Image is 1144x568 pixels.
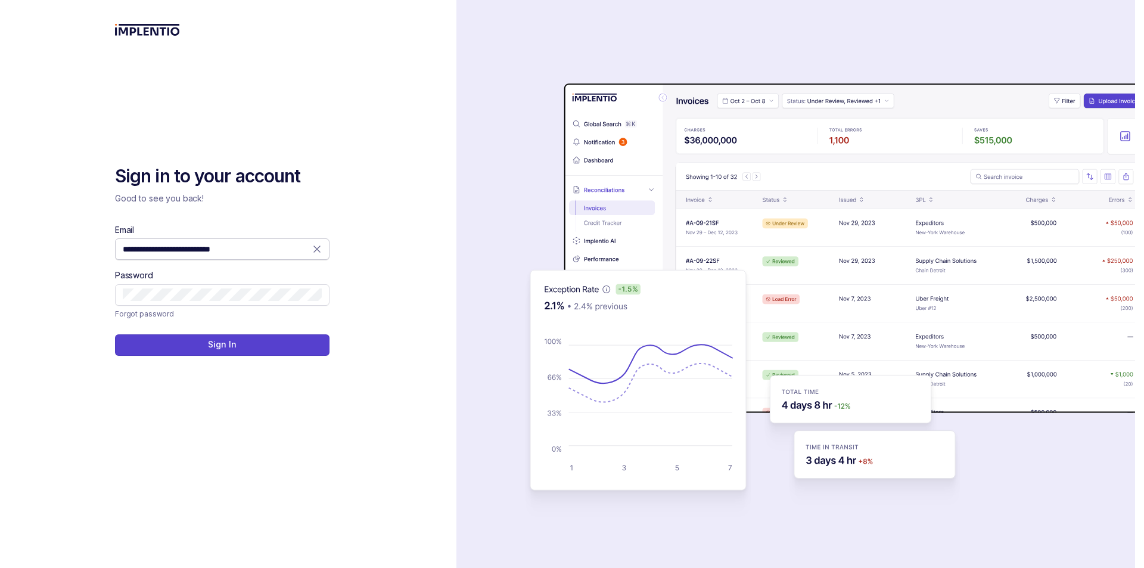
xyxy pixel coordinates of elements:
[115,164,329,188] h2: Sign in to your account
[115,193,329,204] p: Good to see you back!
[115,269,153,281] label: Password
[115,308,174,320] p: Forgot password
[115,224,134,236] label: Email
[115,334,329,356] button: Sign In
[115,24,180,36] img: logo
[208,339,236,350] p: Sign In
[115,308,174,320] a: Link Forgot password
